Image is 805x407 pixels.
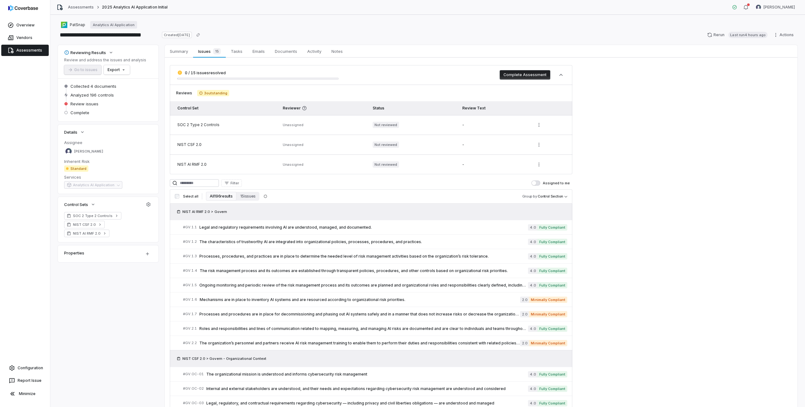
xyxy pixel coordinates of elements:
[537,239,567,245] span: Fully Compliant
[185,70,226,75] span: 0 / 15 issues resolved
[528,386,537,392] span: 4.0
[62,199,97,210] button: Control Sets
[236,192,259,201] button: 15 issues
[183,367,567,381] a: #GV.OC-01The organizational mission is understood and informs cybersecurity risk management4.0Ful...
[756,5,761,10] img: Mike Phillips avatar
[183,386,204,391] span: # GV.OC-02
[200,297,520,302] span: Mechanisms are in place to inventory AI systems and are resourced according to organizational ris...
[529,340,567,346] span: Minimally Compliant
[177,122,273,127] div: SOC 2 Type 2 Controls
[703,30,771,40] button: RerunLast run4 hours ago
[177,106,198,110] span: Control Set
[183,382,567,396] a: #GV.OC-02Internal and external stakeholders are understood, and their needs and expectations rega...
[373,122,399,128] span: Not reviewed
[176,91,192,96] span: Reviews
[64,174,152,180] dt: Services
[183,264,567,278] a: #GV.1.4The risk management process and its outcomes are established through transparent policies,...
[199,283,528,288] span: Ongoing monitoring and periodic review of the risk management process and its outcomes are planne...
[183,321,567,336] a: #GV.2.1Roles and responsibilities and lines of communication related to mapping, measuring, and m...
[64,165,88,172] span: Standard
[199,239,528,244] span: The characteristics of trustworthy AI are integrated into organizational policies, processes, pro...
[64,202,88,207] span: Control Sets
[752,3,799,12] button: Mike Phillips avatar[PERSON_NAME]
[3,387,47,400] button: Minimize
[196,47,223,56] span: Issues
[177,142,273,147] div: NIST CSF 2.0
[228,47,245,55] span: Tasks
[74,149,103,154] span: [PERSON_NAME]
[206,192,236,201] button: All 196 results
[192,29,204,41] button: Copy link
[167,47,191,55] span: Summary
[537,282,567,288] span: Fully Compliant
[70,22,85,27] span: PatSnap
[462,162,524,167] div: -
[183,249,567,263] a: #GV.1.3Processes, procedures, and practices are in place to determine the needed level of risk ma...
[531,181,570,186] label: Assigned to me
[197,90,229,96] span: 3 outstanding
[206,372,528,377] span: The organizational mission is understood and informs cybersecurity risk management
[62,126,87,138] button: Details
[3,362,47,374] a: Configuration
[64,159,152,164] dt: Inherent Risk
[528,326,537,332] span: 4.0
[70,92,114,98] span: Analyzed 196 controls
[528,239,537,245] span: 4.0
[283,142,303,147] span: Unassigned
[272,47,300,55] span: Documents
[70,101,98,107] span: Review issues
[528,224,537,231] span: 4.0
[329,47,345,55] span: Notes
[183,312,197,316] span: # GV.1.7
[305,47,324,55] span: Activity
[183,293,567,307] a: #GV.1.6Mechanisms are in place to inventory AI systems and are resourced according to organizatio...
[283,123,303,127] span: Unassigned
[528,371,537,377] span: 4.0
[183,372,204,376] span: # GV.OC-01
[183,268,197,273] span: # GV.1.4
[537,400,567,406] span: Fully Compliant
[199,225,528,230] span: Legal and regulatory requirements involving AI are understood, managed, and documented.
[64,212,121,220] a: SOC 2 Type 2 Controls
[531,181,540,186] button: Assigned to me
[62,47,115,58] button: Reviewing Results
[73,231,101,236] span: NIST AI RMF 2.0
[537,253,567,259] span: Fully Compliant
[1,32,49,43] a: Vendors
[70,110,89,115] span: Complete
[213,48,221,54] span: 15
[183,220,567,234] a: #GV.1.1Legal and regulatory requirements involving AI are understood, managed, and documented.4.0...
[283,162,303,167] span: Unassigned
[183,307,567,321] a: #GV.1.7Processes and procedures are in place for decommissioning and phasing out AI systems safel...
[183,336,567,350] a: #GV.2.2The organization’s personnel and partners receive AI risk management training to enable th...
[64,230,109,237] a: NIST AI RMF 2.0
[462,122,524,127] div: -
[64,58,146,63] p: Review and address the issues and analysis
[3,375,47,386] button: Report Issue
[537,268,567,274] span: Fully Compliant
[175,194,179,198] input: Select all
[104,65,130,75] button: Export
[183,278,567,292] a: #GV.1.5Ongoing monitoring and periodic review of the risk management process and its outcomes are...
[8,5,38,11] img: logo-D7KZi-bG.svg
[102,5,167,10] span: 2025 Analytics AI Application Initial
[64,140,152,145] dt: Assignee
[462,106,486,110] span: Review Text
[520,297,529,303] span: 2.0
[528,400,537,406] span: 4.0
[373,142,399,148] span: Not reviewed
[183,341,197,345] span: # GV.2.2
[199,341,520,346] span: The organization’s personnel and partners receive AI risk management training to enable them to p...
[520,340,529,346] span: 2.0
[183,194,198,199] span: Select all
[183,297,197,302] span: # GV.1.6
[183,283,197,287] span: # GV.1.5
[500,70,550,80] button: Complete Assessment
[537,326,567,332] span: Fully Compliant
[65,148,72,154] img: Mike Phillips avatar
[64,221,105,228] a: NIST CSF 2.0
[462,142,524,147] div: -
[182,356,266,361] span: NIST CSF 2.0 > Govern - Organizational Context
[183,239,197,244] span: # GV.1.2
[230,181,239,186] span: Filter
